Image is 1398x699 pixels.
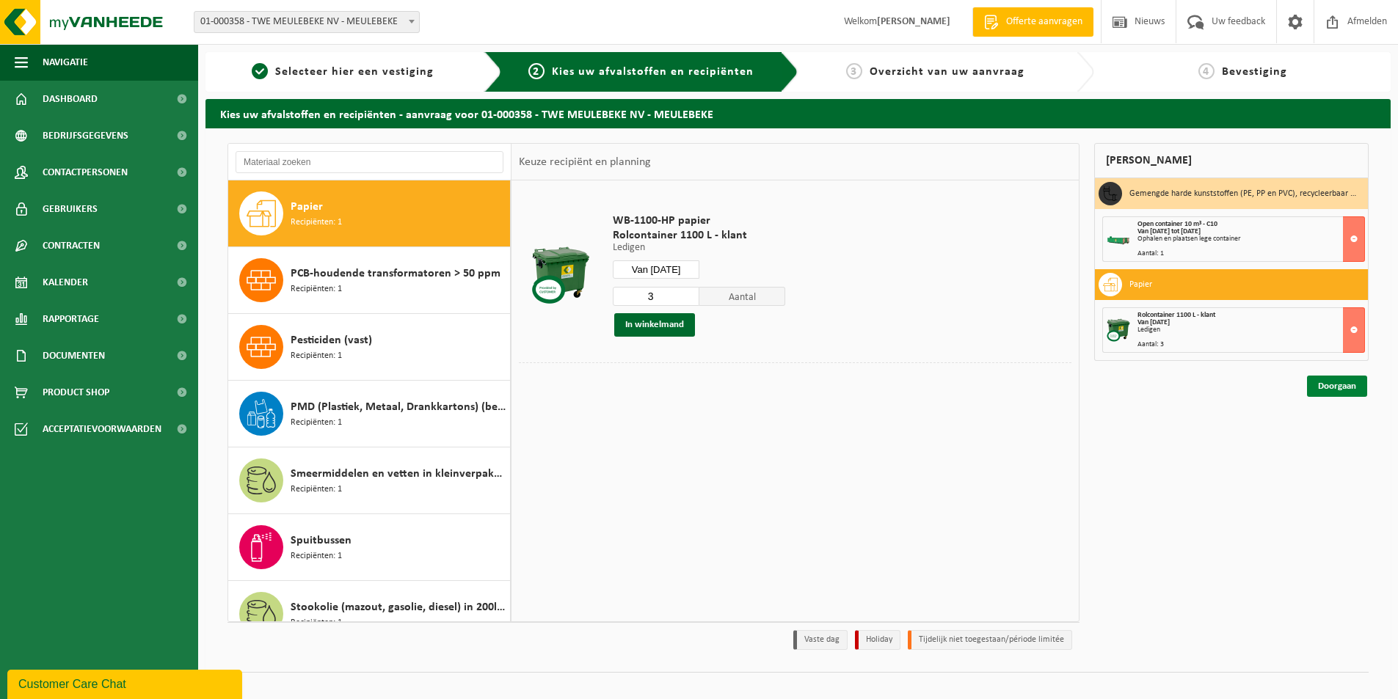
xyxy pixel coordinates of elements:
span: Offerte aanvragen [1002,15,1086,29]
span: 4 [1198,63,1215,79]
span: Kies uw afvalstoffen en recipiënten [552,66,754,78]
span: Overzicht van uw aanvraag [870,66,1024,78]
button: Smeermiddelen en vetten in kleinverpakking Recipiënten: 1 [228,447,511,514]
span: PCB-houdende transformatoren > 50 ppm [291,265,500,282]
span: Rolcontainer 1100 L - klant [613,228,785,243]
span: Smeermiddelen en vetten in kleinverpakking [291,465,506,483]
div: Ledigen [1137,326,1364,334]
span: Recipiënten: 1 [291,349,342,363]
div: Aantal: 3 [1137,341,1364,348]
input: Selecteer datum [613,260,699,279]
a: Offerte aanvragen [972,7,1093,37]
span: Documenten [43,337,105,374]
span: Spuitbussen [291,532,352,549]
span: Selecteer hier een vestiging [275,66,434,78]
span: Kalender [43,264,88,301]
a: Doorgaan [1307,376,1367,397]
span: Contactpersonen [43,154,128,191]
strong: Van [DATE] [1137,318,1170,326]
span: Dashboard [43,81,98,117]
span: Recipiënten: 1 [291,616,342,630]
button: Stookolie (mazout, gasolie, diesel) in 200lt-vat Recipiënten: 1 [228,581,511,648]
span: 1 [252,63,268,79]
div: Ophalen en plaatsen lege container [1137,235,1364,243]
li: Holiday [855,630,900,650]
span: Stookolie (mazout, gasolie, diesel) in 200lt-vat [291,599,506,616]
button: Spuitbussen Recipiënten: 1 [228,514,511,581]
span: Papier [291,198,323,216]
strong: Van [DATE] tot [DATE] [1137,227,1201,235]
span: Bevestiging [1222,66,1287,78]
h3: Gemengde harde kunststoffen (PE, PP en PVC), recycleerbaar (industrieel) [1129,182,1357,205]
iframe: chat widget [7,667,245,699]
h2: Kies uw afvalstoffen en recipiënten - aanvraag voor 01-000358 - TWE MEULEBEKE NV - MEULEBEKE [205,99,1391,128]
input: Materiaal zoeken [236,151,503,173]
span: PMD (Plastiek, Metaal, Drankkartons) (bedrijven) [291,398,506,416]
span: Gebruikers [43,191,98,227]
span: Acceptatievoorwaarden [43,411,161,447]
li: Vaste dag [793,630,848,650]
span: Recipiënten: 1 [291,483,342,497]
span: Contracten [43,227,100,264]
button: Papier Recipiënten: 1 [228,180,511,247]
span: Navigatie [43,44,88,81]
div: Aantal: 1 [1137,250,1364,257]
span: Bedrijfsgegevens [43,117,128,154]
span: Recipiënten: 1 [291,549,342,563]
strong: [PERSON_NAME] [877,16,950,27]
p: Ledigen [613,243,785,253]
div: [PERSON_NAME] [1094,143,1369,178]
span: 01-000358 - TWE MEULEBEKE NV - MEULEBEKE [194,12,419,32]
li: Tijdelijk niet toegestaan/période limitée [908,630,1072,650]
span: Aantal [699,287,786,306]
button: Pesticiden (vast) Recipiënten: 1 [228,314,511,381]
span: Rapportage [43,301,99,337]
span: Open container 10 m³ - C10 [1137,220,1217,228]
span: 3 [846,63,862,79]
a: 1Selecteer hier een vestiging [213,63,473,81]
h3: Papier [1129,273,1152,296]
button: PMD (Plastiek, Metaal, Drankkartons) (bedrijven) Recipiënten: 1 [228,381,511,447]
button: In winkelmand [614,313,695,337]
span: Rolcontainer 1100 L - klant [1137,311,1215,319]
div: Keuze recipiënt en planning [511,144,658,180]
span: Recipiënten: 1 [291,416,342,430]
span: Recipiënten: 1 [291,216,342,230]
span: Pesticiden (vast) [291,332,372,349]
button: PCB-houdende transformatoren > 50 ppm Recipiënten: 1 [228,247,511,314]
span: WB-1100-HP papier [613,213,785,228]
span: Recipiënten: 1 [291,282,342,296]
span: Product Shop [43,374,109,411]
span: 01-000358 - TWE MEULEBEKE NV - MEULEBEKE [194,11,420,33]
span: 2 [528,63,545,79]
